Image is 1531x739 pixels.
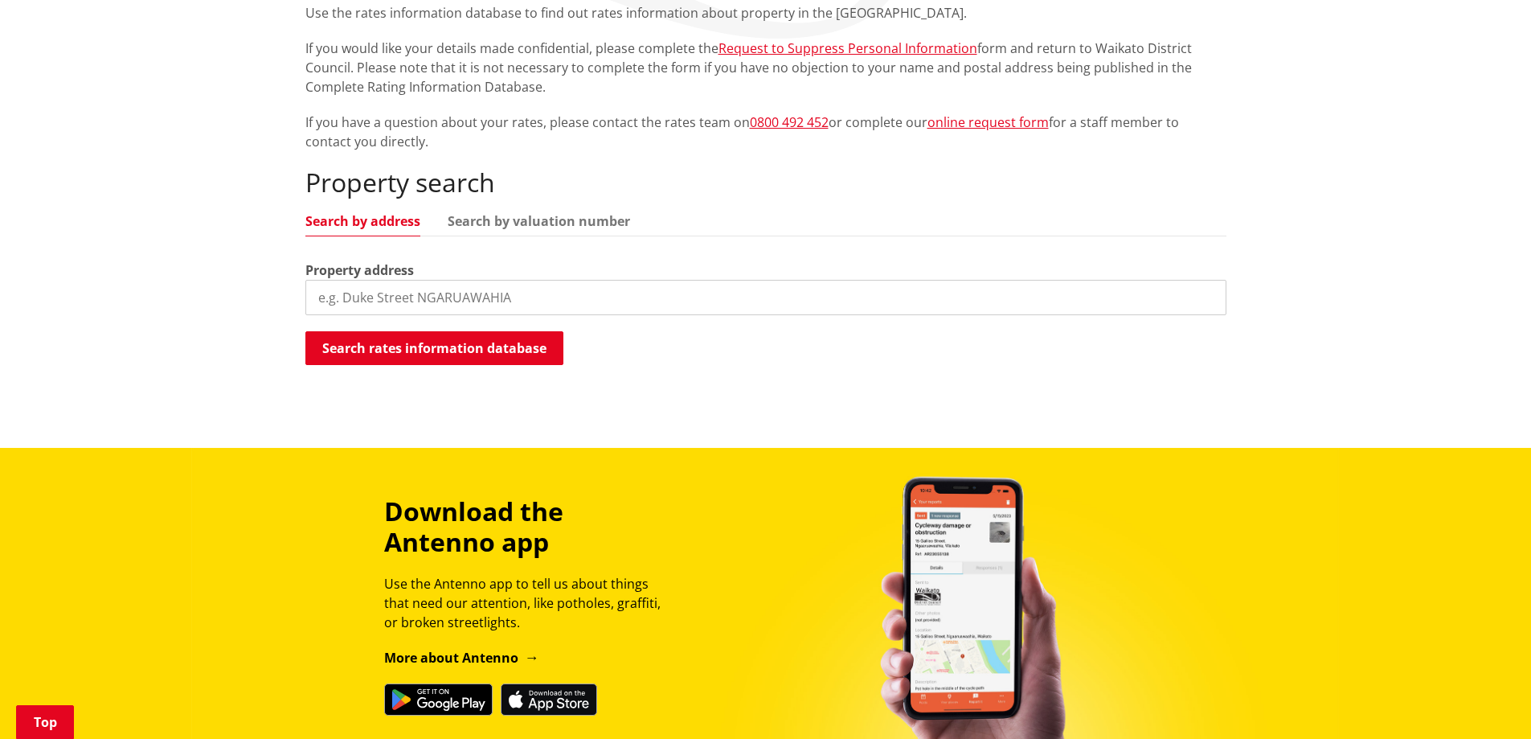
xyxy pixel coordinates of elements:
[448,215,630,228] a: Search by valuation number
[501,684,597,716] img: Download on the App Store
[305,331,563,365] button: Search rates information database
[384,649,539,667] a: More about Antenno
[750,113,829,131] a: 0800 492 452
[305,39,1226,96] p: If you would like your details made confidential, please complete the form and return to Waikato ...
[305,280,1226,315] input: e.g. Duke Street NGARUAWAHIA
[305,215,420,228] a: Search by address
[16,705,74,739] a: Top
[305,113,1226,151] p: If you have a question about your rates, please contact the rates team on or complete our for a s...
[384,574,675,632] p: Use the Antenno app to tell us about things that need our attention, like potholes, graffiti, or ...
[718,39,977,57] a: Request to Suppress Personal Information
[927,113,1049,131] a: online request form
[384,496,675,558] h3: Download the Antenno app
[384,684,493,716] img: Get it on Google Play
[305,3,1226,23] p: Use the rates information database to find out rates information about property in the [GEOGRAPHI...
[1457,671,1515,729] iframe: Messenger Launcher
[305,261,414,280] label: Property address
[305,167,1226,198] h2: Property search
